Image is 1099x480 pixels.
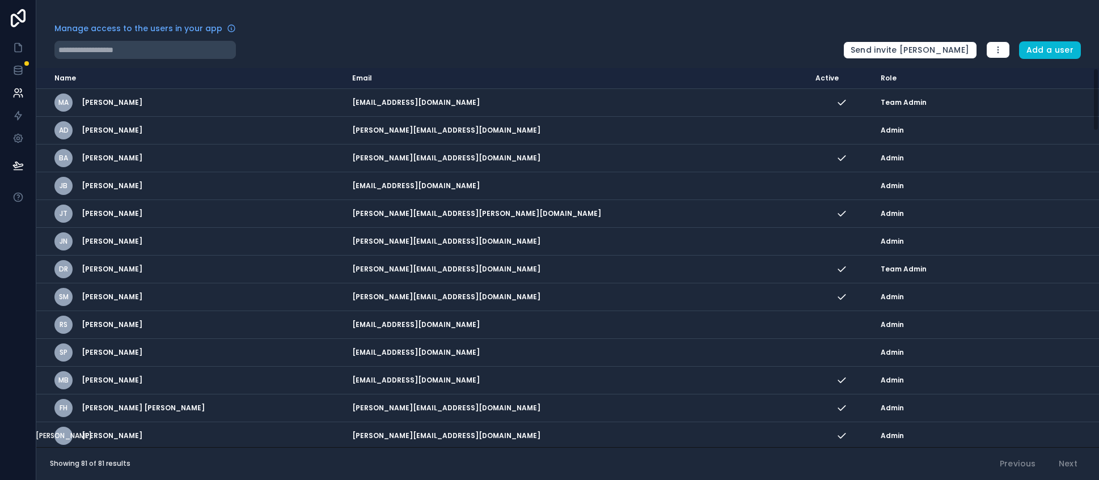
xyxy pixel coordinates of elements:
button: Send invite [PERSON_NAME] [843,41,977,60]
span: [PERSON_NAME] [82,98,142,107]
td: [PERSON_NAME][EMAIL_ADDRESS][PERSON_NAME][DOMAIN_NAME] [345,200,809,228]
td: [PERSON_NAME][EMAIL_ADDRESS][DOMAIN_NAME] [345,422,809,450]
span: DR [59,265,68,274]
span: Admin [881,403,904,413]
th: Email [345,68,809,89]
span: Admin [881,348,904,357]
span: [PERSON_NAME] [82,126,142,135]
span: Admin [881,237,904,246]
span: [PERSON_NAME] [82,209,142,218]
th: Role [874,68,1055,89]
td: [EMAIL_ADDRESS][DOMAIN_NAME] [345,172,809,200]
span: Admin [881,209,904,218]
td: [PERSON_NAME][EMAIL_ADDRESS][DOMAIN_NAME] [345,145,809,172]
th: Active [809,68,874,89]
td: [PERSON_NAME][EMAIL_ADDRESS][DOMAIN_NAME] [345,256,809,283]
span: Admin [881,320,904,329]
span: Admin [881,376,904,385]
span: [PERSON_NAME] [82,348,142,357]
span: [PERSON_NAME] [82,376,142,385]
th: Name [36,68,345,89]
span: FH [60,403,67,413]
span: BA [59,154,68,163]
span: [PERSON_NAME] [82,431,142,440]
span: JN [60,237,67,246]
span: [PERSON_NAME] [36,431,92,440]
span: [PERSON_NAME] [82,320,142,329]
span: SM [59,292,69,301]
span: SP [60,348,67,357]
td: [PERSON_NAME][EMAIL_ADDRESS][DOMAIN_NAME] [345,117,809,145]
span: JB [60,181,67,190]
span: Admin [881,292,904,301]
span: Manage access to the users in your app [54,23,222,34]
td: [EMAIL_ADDRESS][DOMAIN_NAME] [345,89,809,117]
span: [PERSON_NAME] [PERSON_NAME] [82,403,205,413]
td: [EMAIL_ADDRESS][DOMAIN_NAME] [345,367,809,394]
span: AD [59,126,69,135]
td: [PERSON_NAME][EMAIL_ADDRESS][DOMAIN_NAME] [345,394,809,422]
td: [PERSON_NAME][EMAIL_ADDRESS][DOMAIN_NAME] [345,228,809,256]
button: Add a user [1019,41,1081,60]
span: Admin [881,431,904,440]
td: [EMAIL_ADDRESS][DOMAIN_NAME] [345,311,809,339]
span: JT [60,209,67,218]
span: RS [60,320,67,329]
div: scrollable content [36,68,1099,447]
span: [PERSON_NAME] [82,154,142,163]
td: [EMAIL_ADDRESS][DOMAIN_NAME] [345,339,809,367]
span: Admin [881,181,904,190]
span: [PERSON_NAME] [82,181,142,190]
span: Admin [881,154,904,163]
span: [PERSON_NAME] [82,265,142,274]
span: [PERSON_NAME] [82,292,142,301]
span: Team Admin [881,265,927,274]
span: Team Admin [881,98,927,107]
a: Manage access to the users in your app [54,23,236,34]
span: Admin [881,126,904,135]
td: [PERSON_NAME][EMAIL_ADDRESS][DOMAIN_NAME] [345,283,809,311]
span: MA [58,98,69,107]
span: [PERSON_NAME] [82,237,142,246]
span: MB [58,376,69,385]
span: Showing 81 of 81 results [50,459,130,468]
